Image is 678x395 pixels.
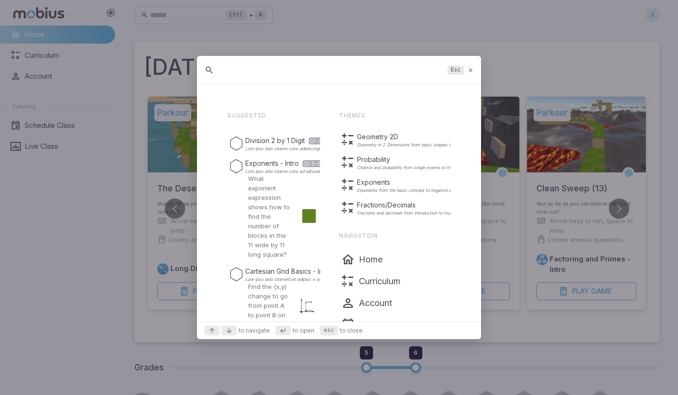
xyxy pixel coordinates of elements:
[306,301,312,303] text: A=(2,4)
[339,112,451,119] p: Themes
[340,326,363,335] span: to close
[357,178,497,187] p: Exponents
[357,211,494,215] p: Fractions and decimals from introduction to multiplication and division
[359,318,419,332] p: Schedule Class
[357,200,494,210] p: Fractions/Decimals
[309,137,328,144] span: Gr 4-5
[300,312,301,314] text: 0
[357,165,476,170] p: Chance and probability from single events to multiple events
[447,65,464,75] kbd: Esc
[357,143,529,147] p: Geometry in 2 Dimensions from basic shapes to advanced work with circular geometry
[239,326,270,335] span: to navigate
[357,132,529,142] p: Geometry 2D
[339,233,451,239] p: Navigation
[197,86,481,322] div: Suggestions
[227,112,320,119] p: Suggested
[248,174,291,259] p: What exponent expression shows how to find the number of blocks in the 11 wide by 11 long square?
[293,326,314,335] span: to open
[359,275,401,288] p: Curriculum
[320,326,338,335] kbd: esc
[313,310,315,313] text: x
[303,160,322,167] span: Gr 5-6
[357,155,476,164] p: Probability
[306,309,312,312] text: B=(2,0)
[301,297,303,300] text: y
[359,253,383,266] p: Home
[248,282,291,329] p: Find the (x,y) change to go from point A to point B on the diagram
[357,188,497,193] p: Exponents from the basic concept to negative and fractional exponents
[359,296,392,310] p: Account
